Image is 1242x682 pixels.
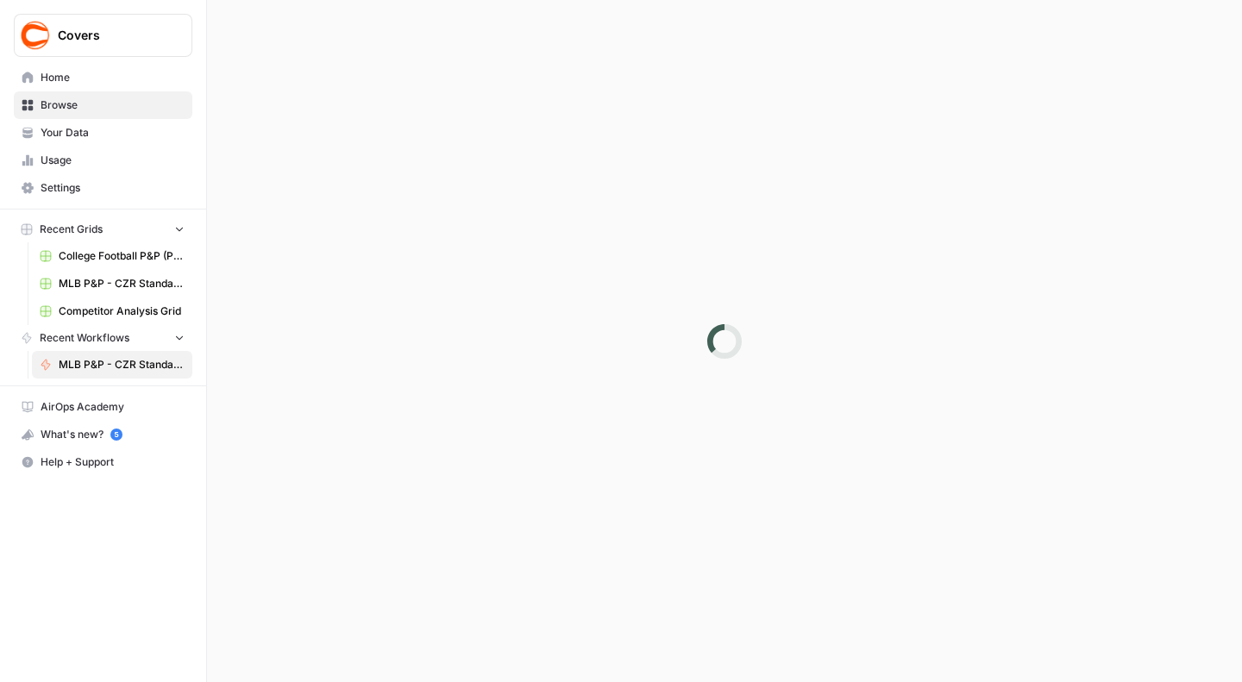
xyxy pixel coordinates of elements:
span: Covers [58,27,162,44]
a: Settings [14,174,192,202]
a: Usage [14,147,192,174]
a: Your Data [14,119,192,147]
span: Usage [41,153,185,168]
span: Your Data [41,125,185,141]
button: Workspace: Covers [14,14,192,57]
a: College Football P&P (Production) Grid (2) [32,242,192,270]
a: Browse [14,91,192,119]
span: Home [41,70,185,85]
button: What's new? 5 [14,421,192,448]
a: 5 [110,429,122,441]
span: Help + Support [41,454,185,470]
text: 5 [114,430,118,439]
span: Competitor Analysis Grid [59,303,185,319]
span: Browse [41,97,185,113]
img: Covers Logo [20,20,51,51]
span: Recent Grids [40,222,103,237]
span: MLB P&P - CZR Standard (Production) Grid (5) [59,276,185,291]
a: Competitor Analysis Grid [32,297,192,325]
a: Home [14,64,192,91]
span: AirOps Academy [41,399,185,415]
button: Help + Support [14,448,192,476]
span: Recent Workflows [40,330,129,346]
a: AirOps Academy [14,393,192,421]
button: Recent Workflows [14,325,192,351]
a: MLB P&P - CZR Standard (Production) [32,351,192,379]
span: MLB P&P - CZR Standard (Production) [59,357,185,372]
span: College Football P&P (Production) Grid (2) [59,248,185,264]
span: Settings [41,180,185,196]
div: What's new? [15,422,191,447]
a: MLB P&P - CZR Standard (Production) Grid (5) [32,270,192,297]
button: Recent Grids [14,216,192,242]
